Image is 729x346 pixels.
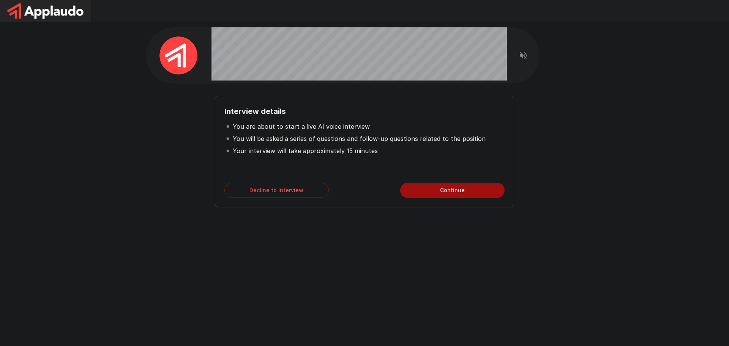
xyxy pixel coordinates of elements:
b: Interview details [224,107,286,116]
img: applaudo_avatar.png [159,36,197,74]
p: You are about to start a live AI voice interview [233,122,370,131]
p: Your interview will take approximately 15 minutes [233,146,378,155]
p: You will be asked a series of questions and follow-up questions related to the position [233,134,486,143]
button: Continue [400,183,505,198]
button: Read questions aloud [516,48,531,63]
button: Decline to Interview [224,183,329,198]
